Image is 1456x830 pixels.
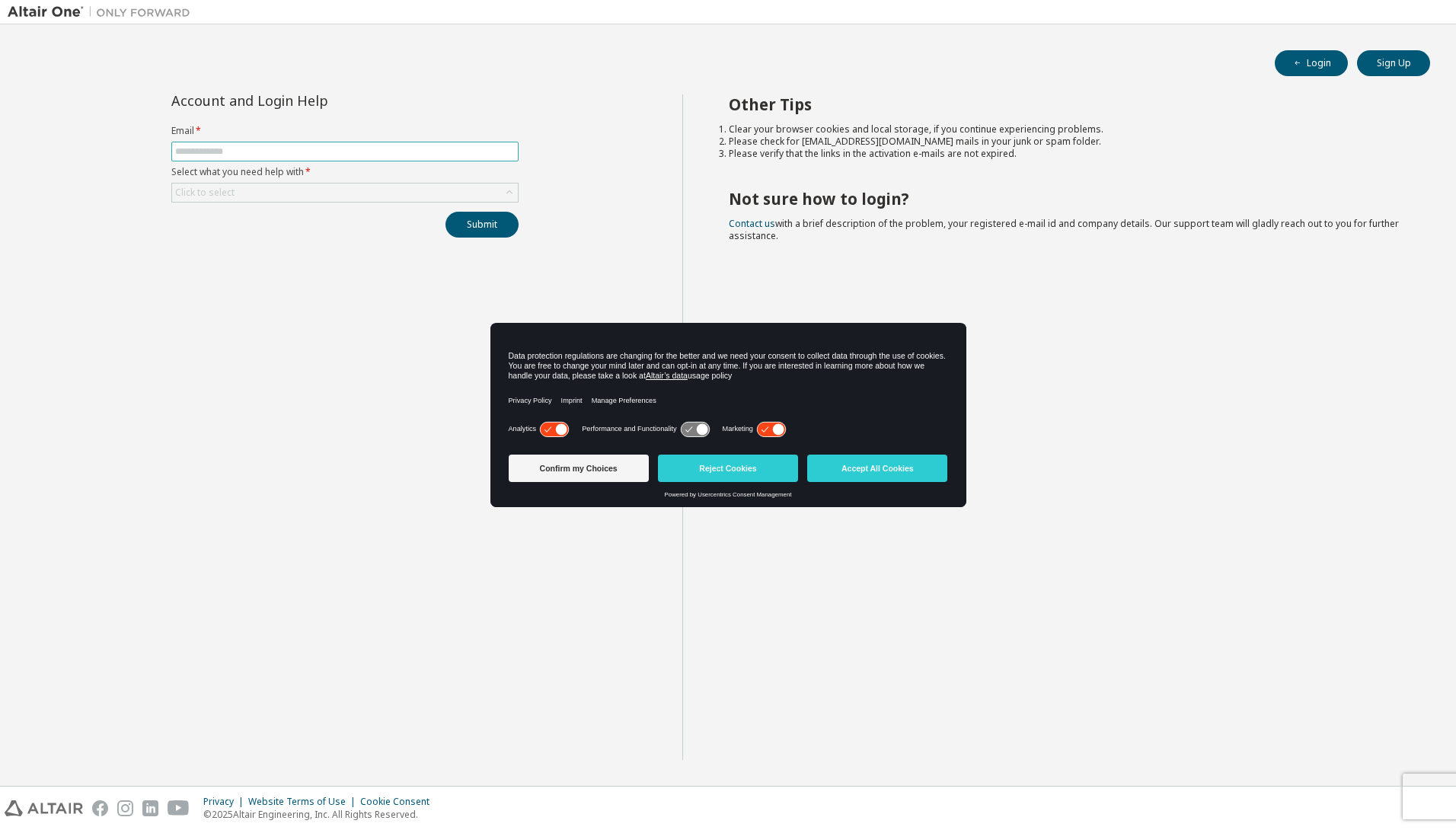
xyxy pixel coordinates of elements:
a: Contact us [729,217,775,230]
h2: Other Tips [729,94,1403,114]
button: Login [1275,50,1348,76]
div: Click to select [175,187,235,199]
li: Please verify that the links in the activation e-mails are not expired. [729,148,1403,160]
img: youtube.svg [168,800,190,816]
img: facebook.svg [92,800,108,816]
li: Please check for [EMAIL_ADDRESS][DOMAIN_NAME] mails in your junk or spam folder. [729,136,1403,148]
div: Website Terms of Use [248,796,360,808]
div: Privacy [203,796,248,808]
p: © 2025 Altair Engineering, Inc. All Rights Reserved. [203,808,439,821]
label: Select what you need help with [171,166,519,178]
img: Altair One [8,5,198,20]
img: altair_logo.svg [5,800,83,816]
img: linkedin.svg [142,800,158,816]
li: Clear your browser cookies and local storage, if you continue experiencing problems. [729,123,1403,136]
div: Click to select [172,184,518,202]
button: Submit [445,212,519,238]
img: instagram.svg [117,800,133,816]
label: Email [171,125,519,137]
h2: Not sure how to login? [729,189,1403,209]
div: Account and Login Help [171,94,449,107]
button: Sign Up [1357,50,1430,76]
div: Cookie Consent [360,796,439,808]
span: with a brief description of the problem, your registered e-mail id and company details. Our suppo... [729,217,1399,242]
